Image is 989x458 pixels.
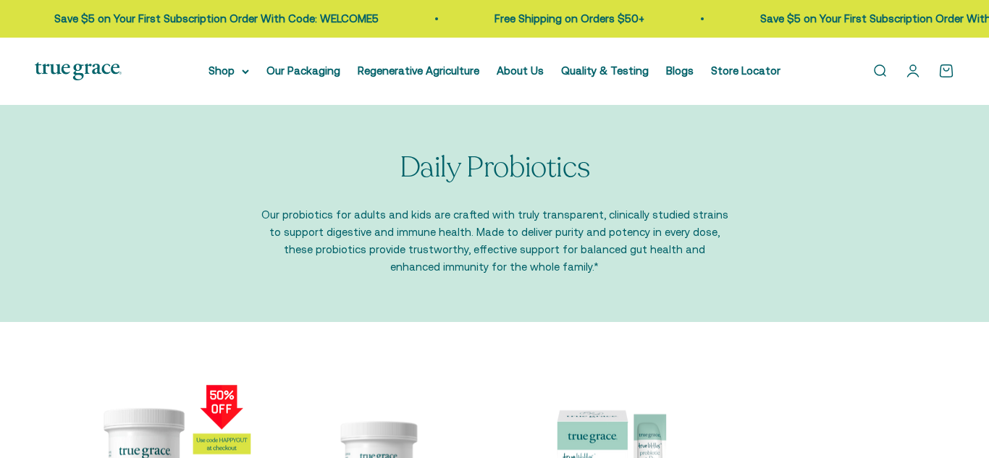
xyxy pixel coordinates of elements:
[561,64,649,77] a: Quality & Testing
[666,64,694,77] a: Blogs
[259,206,730,276] p: Our probiotics for adults and kids are crafted with truly transparent, clinically studied strains...
[497,64,544,77] a: About Us
[266,64,340,77] a: Our Packaging
[209,62,249,80] summary: Shop
[711,64,780,77] a: Store Locator
[494,12,644,25] a: Free Shipping on Orders $50+
[54,10,379,27] p: Save $5 on Your First Subscription Order With Code: WELCOME5
[400,151,590,183] p: Daily Probiotics
[358,64,479,77] a: Regenerative Agriculture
